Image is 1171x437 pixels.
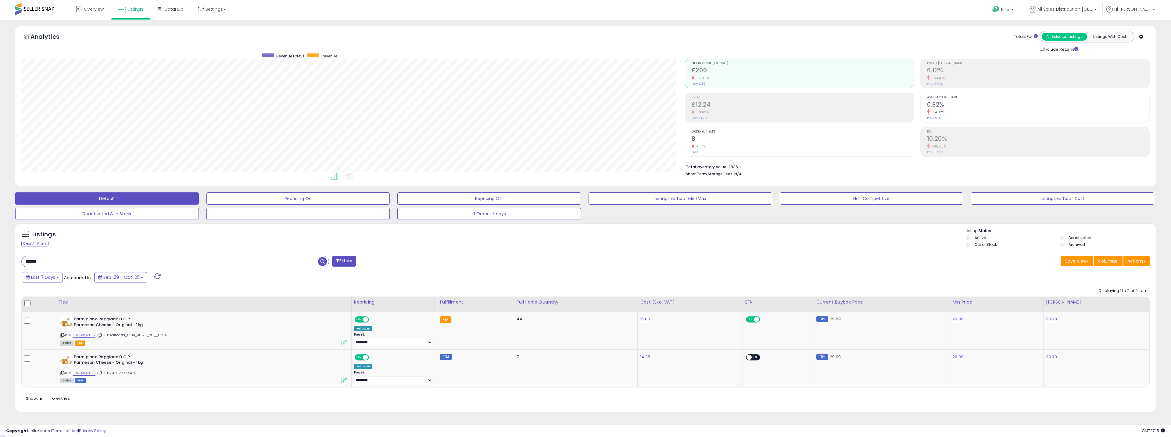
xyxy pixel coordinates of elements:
div: Displaying 1 to 2 of 2 items [1099,288,1150,294]
a: 15.00 [640,316,650,322]
span: Profit [PERSON_NAME] [927,62,1149,65]
span: Avg. Buybox Share [927,96,1149,99]
small: -63.87% [930,76,945,80]
span: Revenue [321,53,337,59]
span: Columns [1098,258,1117,264]
span: All Sales Distribution [GEOGRAPHIC_DATA] [1037,6,1092,12]
div: [PERSON_NAME] [1046,299,1147,305]
small: FBM [816,354,828,360]
span: Last 7 Days [31,274,55,280]
small: Prev: 16.94% [927,82,943,86]
span: ROI [927,130,1149,133]
button: Last 7 Days [22,272,63,282]
span: Help [1001,7,1009,12]
span: | SKU: Adimaria_17.34_30.25_20__6764 [96,333,167,337]
span: ON [355,355,363,360]
small: -11.11% [694,144,706,149]
button: 1 [206,208,390,220]
div: Totals For [1014,34,1038,40]
h2: £12.24 [692,101,914,109]
small: -14.02% [930,110,945,115]
button: Listings without Cost [971,192,1154,205]
small: FBA [440,316,451,323]
span: N/A [734,171,742,177]
div: Clear All Filters [21,241,48,246]
div: Include Returns [1035,46,1086,53]
span: FBA [75,340,85,346]
b: Short Term Storage Fees: [686,171,733,177]
div: Fulfillment [440,299,511,305]
span: Listings [127,6,143,12]
button: Actions [1123,256,1150,266]
li: £835 [686,163,1145,170]
label: Out of Stock [975,242,997,247]
span: ON [355,317,363,322]
small: Prev: £43.13 [692,116,707,120]
a: Privacy Policy [79,428,106,434]
div: 7 [517,354,633,360]
span: Sep-29 - Oct-05 [103,274,140,280]
div: Follow BB [354,326,372,331]
button: Columns [1094,256,1123,266]
small: -71.62% [694,110,709,115]
h2: 10.20% [927,135,1149,144]
span: All listings currently available for purchase on Amazon [60,340,74,346]
span: DataHub [164,6,184,12]
i: Get Help [992,5,1000,13]
span: All listings currently available for purchase on Amazon [60,378,74,383]
label: Deactivated [1069,235,1091,240]
button: Deactivated & In Stock [15,208,199,220]
a: 29.99 [952,316,963,322]
label: Archived [1069,242,1085,247]
button: Listings without Min/Max [589,192,772,205]
div: seller snap | | [6,428,106,434]
span: OFF [368,317,378,322]
span: | SKU: Z3-HMXX-Z487 [96,370,135,375]
div: Preset: [354,370,432,384]
span: OFF [759,317,769,322]
span: 2025-10-13 17:15 GMT [1142,428,1165,434]
button: Non Competitive [780,192,963,205]
small: Prev: 31.95% [927,150,943,154]
small: Prev: £255 [692,82,705,86]
a: B00BMQZUE2 [73,333,96,338]
a: Terms of Use [52,428,78,434]
p: Listing States: [966,228,1155,234]
a: 33.99 [1046,316,1057,322]
h2: 0.92% [927,101,1149,109]
span: OFF [368,355,378,360]
a: Help [987,1,1020,20]
a: 26.99 [952,354,963,360]
span: Show: entries [26,395,70,401]
button: Repricing Off [397,192,581,205]
div: 44 [517,316,633,322]
span: Ordered Items [692,130,914,133]
a: 14.35 [640,354,650,360]
span: Compared to: [64,275,92,281]
span: 29.99 [830,316,841,322]
div: ASIN: [60,354,347,383]
span: Revenue (prev) [276,53,304,59]
label: Active [975,235,986,240]
button: Default [15,192,199,205]
span: ON [747,317,754,322]
small: Prev: 1.07% [927,116,940,120]
div: EFN [745,299,811,305]
h2: £200 [692,67,914,75]
button: Save View [1061,256,1093,266]
div: Current Buybox Price [816,299,947,305]
span: 29.99 [830,354,841,360]
span: Profit [692,96,914,99]
a: Hi [PERSON_NAME] [1106,6,1155,20]
span: FBM [75,378,86,383]
small: Prev: 9 [692,150,700,154]
div: Cost (Exc. VAT) [640,299,740,305]
span: Overview [84,6,104,12]
div: Repricing [354,299,435,305]
h2: 8 [692,135,914,144]
small: FBM [440,354,452,360]
div: Preset: [354,333,432,346]
button: Sep-29 - Oct-05 [94,272,147,282]
button: All Selected Listings [1042,33,1087,41]
b: Parmigiano Reggiano D O P Parmesan Cheese - Original - 1kg [74,316,148,329]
